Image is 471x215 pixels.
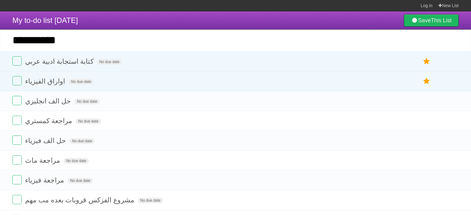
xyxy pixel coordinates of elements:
span: حل الف فيزياء [25,137,68,144]
span: No due date [63,158,89,164]
span: مراجعة فيزياء [25,176,66,184]
label: Done [12,175,22,184]
span: No due date [68,178,93,183]
span: اواراق الفيزياء [25,77,67,85]
span: مراجعة كمستري [25,117,74,125]
span: كتابة استجابة ادبية عربي [25,58,95,65]
a: SaveThis List [404,14,459,27]
label: Done [12,96,22,105]
label: Done [12,155,22,165]
span: No due date [138,198,163,203]
span: My to-do list [DATE] [12,16,78,24]
span: مشروع الفزكس قروبات بعده مب مهم [25,196,136,204]
label: Star task [421,56,433,67]
label: Done [12,135,22,145]
span: No due date [68,79,94,84]
label: Done [12,195,22,204]
span: No due date [76,118,101,124]
label: Done [12,56,22,66]
span: No due date [74,99,99,104]
span: No due date [97,59,122,65]
label: Star task [421,76,433,86]
label: Done [12,116,22,125]
span: مراجعة ماث [25,157,62,164]
label: Done [12,76,22,85]
span: حل الف انجليزي [25,97,72,105]
b: This List [431,17,451,24]
span: No due date [69,138,94,144]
